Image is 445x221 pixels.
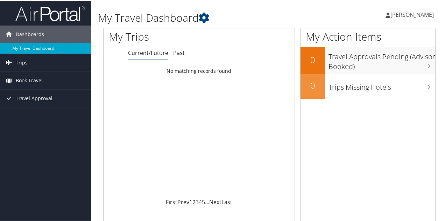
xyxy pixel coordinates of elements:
a: 0Travel Approvals Pending (Advisor Booked) [301,46,435,73]
a: Prev [177,198,189,205]
a: First [166,198,177,205]
h1: My Action Items [301,29,435,43]
span: Travel Approval [16,89,52,106]
td: No matching records found [104,64,295,77]
h1: My Trips [109,29,210,43]
span: Book Travel [16,71,43,89]
span: [PERSON_NAME] [390,10,434,18]
h2: 0 [301,79,325,91]
h3: Trips Missing Hotels [329,78,435,91]
h1: My Travel Dashboard [98,10,326,25]
a: Current/Future [128,48,168,56]
span: Trips [16,53,28,71]
a: 3 [196,198,199,205]
span: Dashboards [16,25,44,42]
a: 2 [192,198,196,205]
a: [PERSON_NAME] [386,4,441,25]
a: 1 [189,198,192,205]
span: … [205,198,209,205]
img: airportal-logo.png [15,5,85,21]
a: 4 [199,198,202,205]
a: 5 [202,198,205,205]
a: Last [221,198,232,205]
a: Next [209,198,221,205]
h3: Travel Approvals Pending (Advisor Booked) [329,48,435,71]
h2: 0 [301,53,325,65]
a: Past [173,48,185,56]
a: 0Trips Missing Hotels [301,74,435,98]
